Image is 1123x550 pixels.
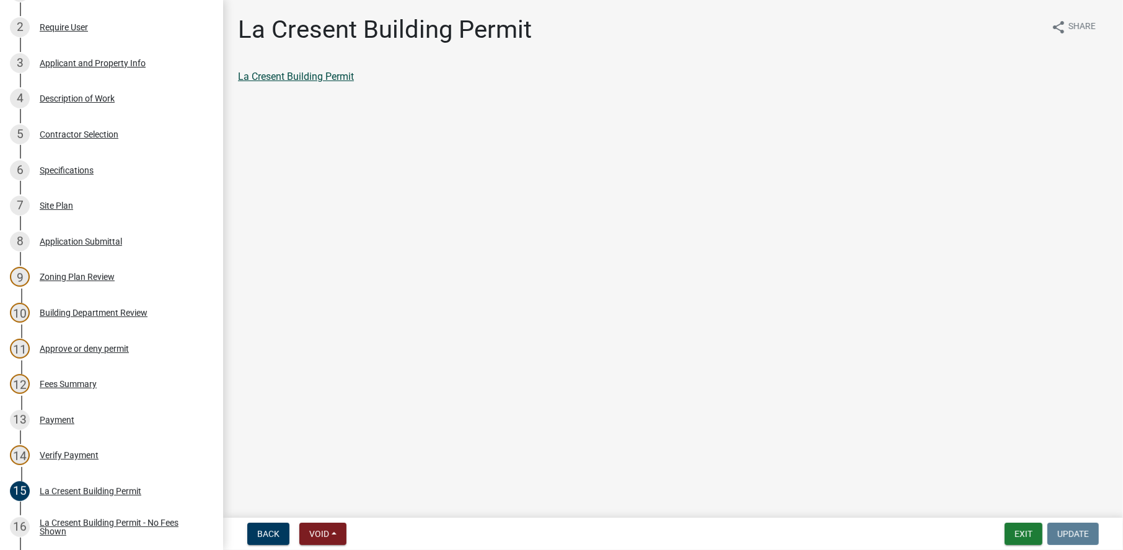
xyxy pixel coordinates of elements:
div: Application Submittal [40,237,122,246]
div: 11 [10,339,30,359]
div: 12 [10,374,30,394]
div: 8 [10,232,30,251]
div: 7 [10,196,30,216]
div: 9 [10,267,30,287]
div: 6 [10,160,30,180]
div: Verify Payment [40,451,99,460]
h1: La Cresent Building Permit [238,15,532,45]
button: Exit [1005,523,1042,545]
div: 10 [10,303,30,323]
div: Applicant and Property Info [40,59,146,68]
div: 16 [10,517,30,537]
i: share [1051,20,1066,35]
button: shareShare [1041,15,1106,39]
div: 3 [10,53,30,73]
button: Void [299,523,346,545]
div: Site Plan [40,201,73,210]
div: Building Department Review [40,308,148,317]
div: La Cresent Building Permit - No Fees Shown [40,518,203,536]
span: Void [309,529,329,539]
div: Specifications [40,166,94,175]
span: Update [1057,529,1089,539]
div: 5 [10,124,30,144]
span: Share [1068,20,1096,35]
div: Description of Work [40,94,115,103]
div: Contractor Selection [40,130,118,139]
a: La Cresent Building Permit [238,71,354,82]
div: 15 [10,481,30,501]
button: Update [1047,523,1099,545]
div: Approve or deny permit [40,344,129,353]
span: Back [257,529,280,539]
div: 4 [10,89,30,108]
div: Require User [40,23,88,32]
div: La Cresent Building Permit [40,487,141,495]
div: 14 [10,445,30,465]
div: 2 [10,17,30,37]
button: Back [247,523,289,545]
div: Fees Summary [40,380,97,388]
div: Payment [40,416,74,424]
div: Zoning Plan Review [40,273,115,281]
div: 13 [10,410,30,430]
